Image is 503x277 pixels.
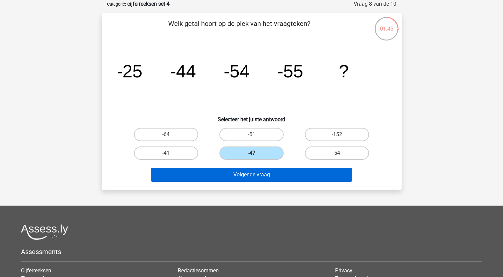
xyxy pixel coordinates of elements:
label: -41 [134,146,198,160]
h5: Assessments [21,248,482,256]
tspan: -44 [170,61,196,81]
a: Cijferreeksen [21,267,51,274]
div: 01:45 [374,16,399,33]
button: Volgende vraag [151,168,352,182]
label: -152 [305,128,369,141]
a: Redactiesommen [178,267,219,274]
p: Welk getal hoort op de plek van het vraagteken? [112,19,366,39]
label: -47 [219,146,284,160]
small: Categorie: [107,2,126,7]
label: -64 [134,128,198,141]
strong: cijferreeksen set 4 [127,1,170,7]
a: Privacy [335,267,352,274]
tspan: -54 [223,61,249,81]
img: Assessly logo [21,224,68,240]
label: 54 [305,146,369,160]
label: -51 [219,128,284,141]
tspan: ? [339,61,349,81]
h6: Selecteer het juiste antwoord [112,111,391,123]
tspan: -25 [116,61,142,81]
tspan: -55 [277,61,303,81]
